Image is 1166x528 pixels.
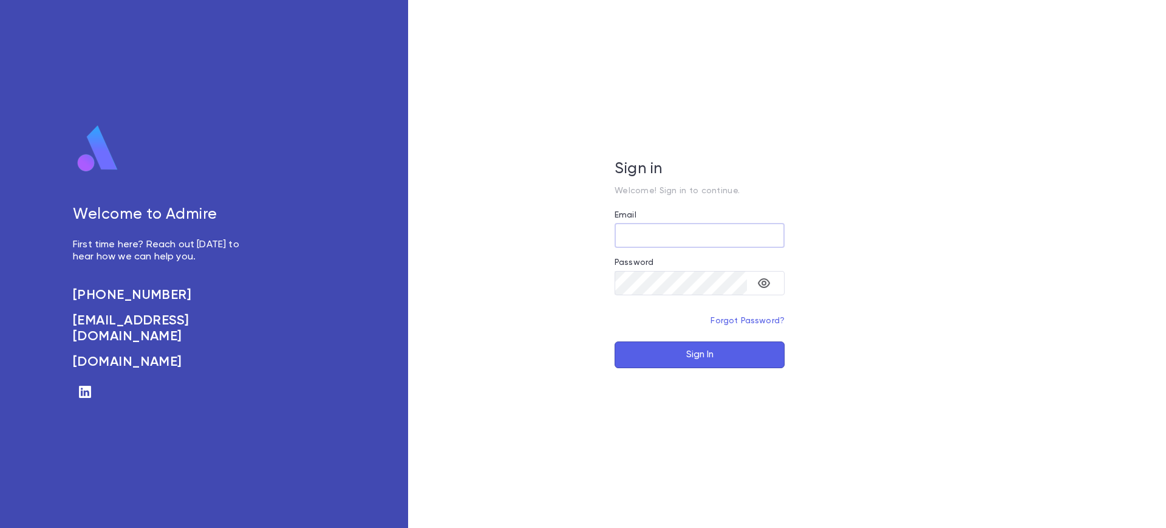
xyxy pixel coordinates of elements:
[615,186,785,196] p: Welcome! Sign in to continue.
[615,341,785,368] button: Sign In
[615,160,785,179] h5: Sign in
[752,271,776,295] button: toggle password visibility
[73,287,253,303] a: [PHONE_NUMBER]
[73,313,253,345] a: [EMAIL_ADDRESS][DOMAIN_NAME]
[615,258,653,267] label: Password
[73,206,253,224] h5: Welcome to Admire
[73,354,253,370] a: [DOMAIN_NAME]
[711,317,785,325] a: Forgot Password?
[615,210,636,220] label: Email
[73,239,253,263] p: First time here? Reach out [DATE] to hear how we can help you.
[73,125,123,173] img: logo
